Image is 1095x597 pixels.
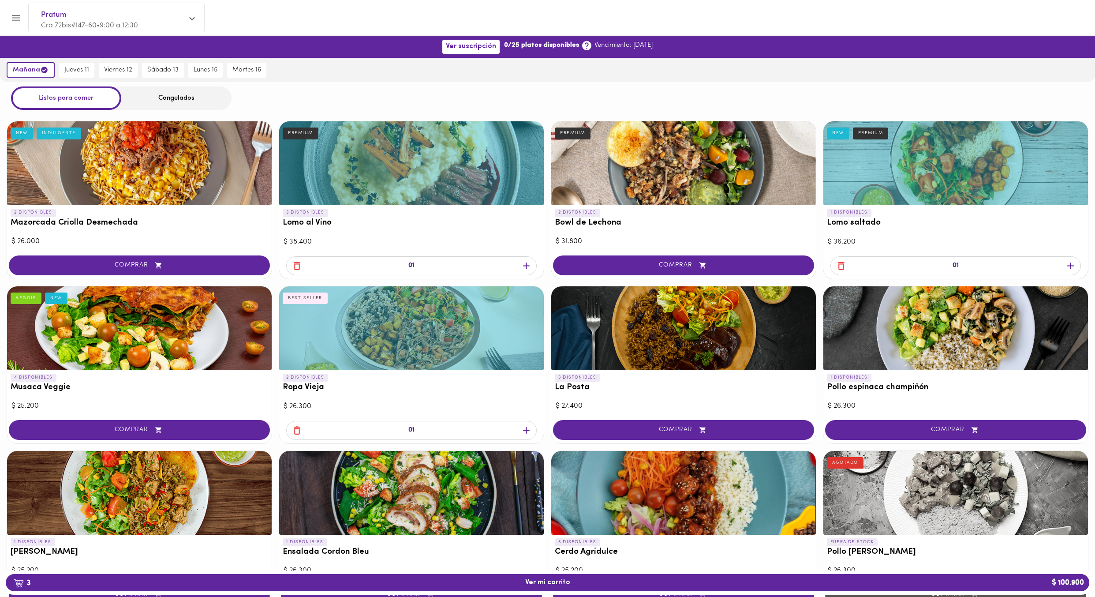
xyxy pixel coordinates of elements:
[556,237,811,247] div: $ 31.800
[827,374,871,382] p: 1 DISPONIBLES
[147,66,179,74] span: sábado 13
[194,66,217,74] span: lunes 15
[232,66,261,74] span: martes 16
[1044,546,1086,588] iframe: Messagebird Livechat Widget
[283,383,540,392] h3: Ropa Vieja
[279,121,544,205] div: Lomo al Vino
[11,383,268,392] h3: Musaca Veggie
[564,262,803,269] span: COMPRAR
[188,63,223,78] button: lunes 15
[553,420,814,440] button: COMPRAR
[7,451,272,535] div: Arroz chaufa
[283,218,540,228] h3: Lomo al Vino
[551,121,816,205] div: Bowl de Lechona
[853,128,889,139] div: PREMIUM
[828,401,1084,411] div: $ 26.300
[555,538,600,546] p: 3 DISPONIBLES
[11,237,267,247] div: $ 26.000
[279,286,544,370] div: Ropa Vieja
[283,538,327,546] p: 1 DISPONIBLES
[284,566,539,576] div: $ 26.300
[11,128,33,139] div: NEW
[104,66,132,74] span: viernes 12
[828,237,1084,247] div: $ 36.200
[555,128,590,139] div: PREMIUM
[11,293,41,304] div: VEGGIE
[827,383,1084,392] h3: Pollo espinaca champiñón
[11,86,121,110] div: Listos para comer
[525,578,570,587] span: Ver mi carrito
[284,402,539,412] div: $ 26.300
[64,66,89,74] span: jueves 11
[446,42,496,51] span: Ver suscripción
[13,66,49,74] span: mañana
[556,566,811,576] div: $ 25.200
[836,426,1075,434] span: COMPRAR
[551,451,816,535] div: Cerdo Agridulce
[142,63,184,78] button: sábado 13
[11,374,56,382] p: 4 DISPONIBLES
[594,41,653,50] p: Vencimiento: [DATE]
[827,209,871,217] p: 1 DISPONIBLES
[7,62,55,78] button: mañana
[827,538,878,546] p: FUERA DE STOCK
[553,255,814,275] button: COMPRAR
[5,7,27,29] button: Menu
[20,426,259,434] span: COMPRAR
[9,420,270,440] button: COMPRAR
[7,121,272,205] div: Mazorcada Criolla Desmechada
[823,451,1088,535] div: Pollo Tikka Massala
[11,548,268,557] h3: [PERSON_NAME]
[14,579,24,588] img: cart.png
[7,286,272,370] div: Musaca Veggie
[37,128,81,139] div: INDULGENTE
[555,218,812,228] h3: Bowl de Lechona
[504,41,579,50] b: 0/25 platos disponibles
[408,425,415,436] p: 01
[823,286,1088,370] div: Pollo espinaca champiñón
[828,566,1084,576] div: $ 26.300
[555,374,600,382] p: 3 DISPONIBLES
[283,209,328,217] p: 3 DISPONIBLES
[11,401,267,411] div: $ 25.200
[827,548,1084,557] h3: Pollo [PERSON_NAME]
[8,577,36,589] b: 3
[99,63,138,78] button: viernes 12
[11,209,56,217] p: 2 DISPONIBLES
[825,420,1086,440] button: COMPRAR
[284,237,539,247] div: $ 38.400
[564,426,803,434] span: COMPRAR
[11,566,267,576] div: $ 25.200
[551,286,816,370] div: La Posta
[827,457,863,469] div: AGOTADO
[827,128,849,139] div: NEW
[11,218,268,228] h3: Mazorcada Criolla Desmechada
[283,128,318,139] div: PREMIUM
[6,574,1089,591] button: 3Ver mi carrito$ 100.900
[283,374,328,382] p: 2 DISPONIBLES
[442,40,500,53] button: Ver suscripción
[555,548,812,557] h3: Cerdo Agridulce
[283,293,328,304] div: BEST SELLER
[227,63,266,78] button: martes 16
[41,9,183,21] span: Pratum
[555,383,812,392] h3: La Posta
[556,401,811,411] div: $ 27.400
[823,121,1088,205] div: Lomo saltado
[11,538,55,546] p: 1 DISPONIBLES
[45,293,67,304] div: NEW
[827,218,1084,228] h3: Lomo saltado
[121,86,232,110] div: Congelados
[953,261,959,271] p: 01
[59,63,94,78] button: jueves 11
[555,209,600,217] p: 2 DISPONIBLES
[279,451,544,535] div: Ensalada Cordon Bleu
[9,255,270,275] button: COMPRAR
[283,548,540,557] h3: Ensalada Cordon Bleu
[41,22,138,29] span: Cra 72bis#147-60 • 9:00 a 12:30
[20,262,259,269] span: COMPRAR
[408,261,415,271] p: 01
